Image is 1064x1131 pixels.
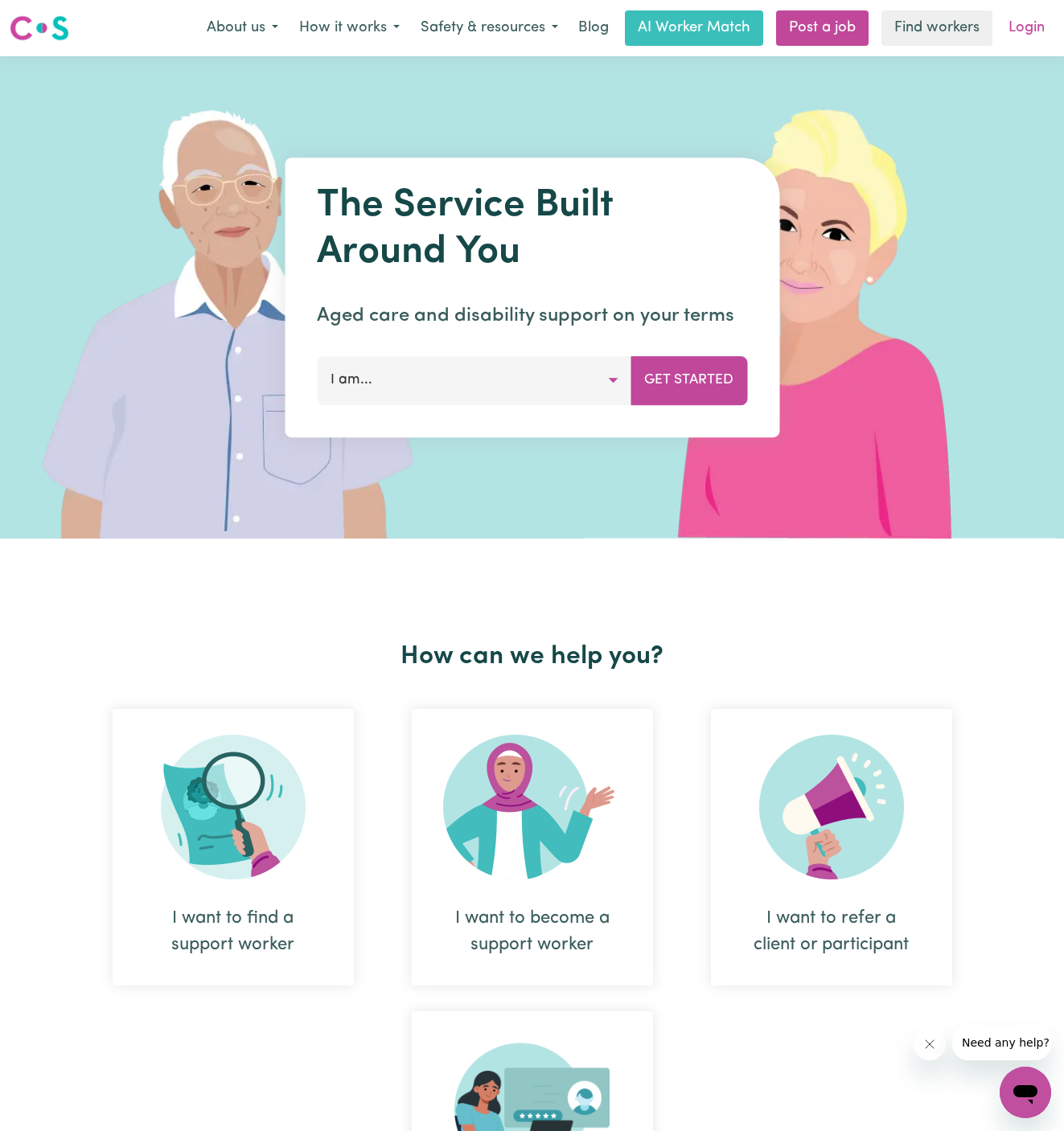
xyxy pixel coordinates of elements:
iframe: Message from company [952,1025,1051,1060]
div: I want to refer a client or participant [711,709,952,986]
p: Aged care and disability support on your terms [317,301,747,330]
a: Post a job [776,10,869,46]
iframe: Button to launch messaging window [1000,1067,1051,1118]
h1: The Service Built Around You [317,183,747,276]
img: Search [161,735,306,879]
button: Safety & resources [410,11,569,45]
h2: How can we help you? [84,641,981,672]
a: Find workers [881,10,992,46]
div: I want to find a support worker [113,709,354,986]
div: I want to become a support worker [412,709,653,986]
div: I want to become a support worker [450,905,614,958]
a: Login [999,10,1054,46]
a: Blog [569,10,618,46]
img: Careseekers logo [10,14,69,43]
button: About us [196,11,289,45]
button: Get Started [631,356,747,404]
div: I want to refer a client or participant [750,905,914,958]
a: AI Worker Match [625,10,763,46]
div: I want to find a support worker [151,905,315,958]
img: Refer [759,735,904,879]
button: I am... [317,356,631,404]
img: Become Worker [443,735,622,879]
iframe: Close message [914,1028,946,1060]
button: How it works [289,11,410,45]
a: Careseekers logo [10,10,69,47]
